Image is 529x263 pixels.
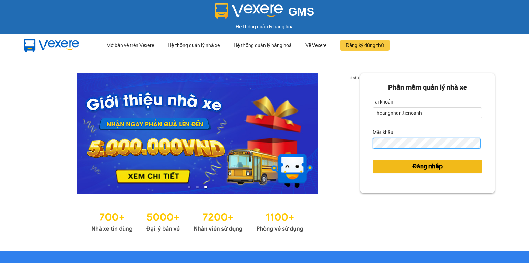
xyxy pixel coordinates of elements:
a: GMS [215,10,314,16]
input: Mật khẩu [373,138,481,149]
div: Hệ thống quản lý nhà xe [168,34,220,56]
label: Tài khoản [373,96,393,107]
button: next slide / item [351,73,360,194]
div: Hệ thống quản lý hàng hóa [2,23,527,30]
div: Về Vexere [305,34,326,56]
span: GMS [288,5,314,18]
button: Đăng nhập [373,160,482,173]
li: slide item 3 [204,186,207,188]
input: Tài khoản [373,107,482,118]
div: Hệ thống quản lý hàng hoá [234,34,292,56]
img: mbUUG5Q.png [17,34,86,57]
button: previous slide / item [34,73,44,194]
li: slide item 2 [196,186,199,188]
span: Đăng ký dùng thử [346,41,384,49]
span: Đăng nhập [412,162,443,171]
img: Statistics.png [91,208,303,234]
button: Đăng ký dùng thử [340,40,390,51]
div: Phần mềm quản lý nhà xe [373,82,482,93]
p: 3 of 3 [348,73,360,82]
label: Mật khẩu [373,127,393,138]
img: logo 2 [215,3,283,19]
li: slide item 1 [188,186,190,188]
div: Mở bán vé trên Vexere [106,34,154,56]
